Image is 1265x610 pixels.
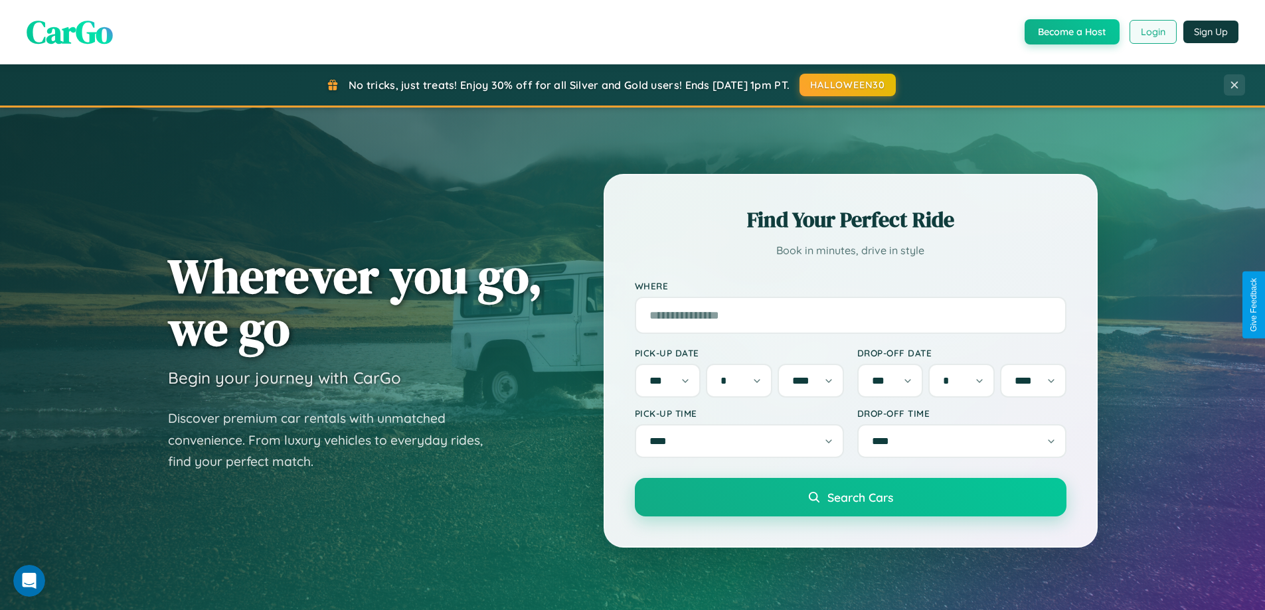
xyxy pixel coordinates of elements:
[635,241,1066,260] p: Book in minutes, drive in style
[635,347,844,358] label: Pick-up Date
[857,347,1066,358] label: Drop-off Date
[635,205,1066,234] h2: Find Your Perfect Ride
[13,565,45,597] iframe: Intercom live chat
[635,408,844,419] label: Pick-up Time
[1183,21,1238,43] button: Sign Up
[1249,278,1258,332] div: Give Feedback
[1130,20,1177,44] button: Login
[168,250,543,354] h1: Wherever you go, we go
[857,408,1066,419] label: Drop-off Time
[635,478,1066,516] button: Search Cars
[27,10,113,54] span: CarGo
[168,368,401,388] h3: Begin your journey with CarGo
[800,74,896,96] button: HALLOWEEN30
[635,280,1066,291] label: Where
[1025,19,1120,44] button: Become a Host
[168,408,500,473] p: Discover premium car rentals with unmatched convenience. From luxury vehicles to everyday rides, ...
[349,78,790,92] span: No tricks, just treats! Enjoy 30% off for all Silver and Gold users! Ends [DATE] 1pm PT.
[827,490,893,504] span: Search Cars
